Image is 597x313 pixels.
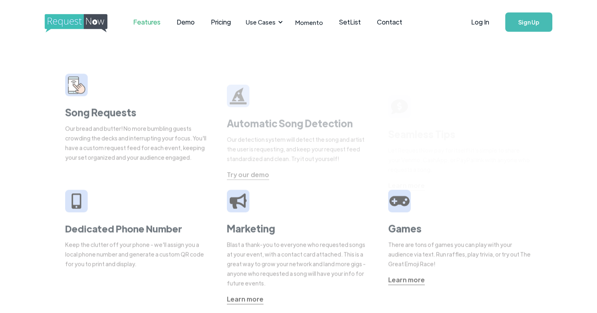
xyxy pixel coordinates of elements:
img: iphone [72,193,81,209]
a: Momento [287,10,331,34]
a: Learn more [388,181,425,191]
strong: Automatic Song Detection [227,117,353,129]
a: SetList [331,10,369,35]
div: Use Cases [241,10,285,35]
img: video game [389,193,410,209]
strong: Marketing [227,222,275,234]
div: Let RequestNow pay for itself! It's simple to share your Venmo, CashApp, or PayPal link with anyo... [388,145,532,174]
img: smarphone [68,76,85,94]
a: Try our demo [227,170,269,180]
div: Our bread and butter! No more bumbling guests crowding the decks and interrupting your focus. You... [65,123,209,162]
img: requestnow logo [45,14,122,33]
strong: Games [388,222,422,234]
a: home [45,14,105,30]
a: Learn more [388,275,425,285]
a: Pricing [203,10,239,35]
strong: Song Requests [65,106,136,118]
a: Demo [169,10,203,35]
img: wizard hat [230,88,247,104]
div: Use Cases [246,18,276,27]
div: There are tons of games you can play with your audience via text. Run raffles, play trivia, or tr... [388,239,532,268]
a: Log In [463,8,497,36]
a: Contact [369,10,410,35]
a: Learn more [227,294,264,304]
div: Blast a thank-you to everyone who requested songs at your event, with a contact card attached. Th... [227,239,371,288]
strong: Seamless Tips [388,128,455,140]
strong: Dedicated Phone Number [65,222,182,235]
img: tip sign [391,98,408,115]
div: Learn more [227,294,264,304]
img: megaphone [230,194,247,209]
a: Features [125,10,169,35]
div: Keep the clutter off your phone - we'll assign you a local phone number and generate a custom QR ... [65,239,209,268]
a: Sign Up [505,12,552,32]
div: Our detection system will detect the song and artist the user is requesting, and keep your reques... [227,135,371,164]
